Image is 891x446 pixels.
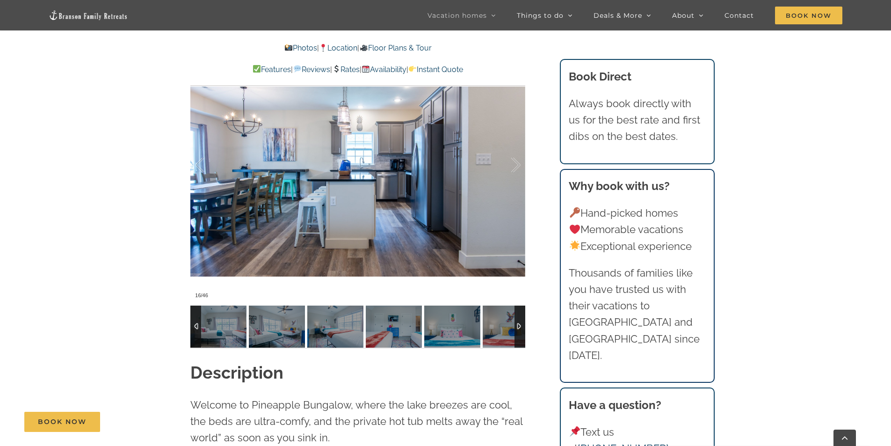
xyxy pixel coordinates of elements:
[724,12,754,19] span: Contact
[569,265,705,364] p: Thousands of families like you have trusted us with their vacations to [GEOGRAPHIC_DATA] and [GEO...
[408,65,463,74] a: Instant Quote
[284,44,317,52] a: Photos
[294,65,301,73] img: 💬
[569,95,705,145] p: Always book directly with us for the best rate and first dibs on the best dates.
[190,42,525,54] p: | |
[319,44,357,52] a: Location
[570,241,580,251] img: 🌟
[293,65,330,74] a: Reviews
[569,178,705,195] h3: Why book with us?
[253,65,291,74] a: Features
[517,12,564,19] span: Things to do
[362,65,369,73] img: 📆
[775,7,842,24] span: Book Now
[307,306,363,348] img: Pineapple-Bungalow-vacation-home-rental-Table-Rock-Lake-with-Branson-Family-Retreats-1057-scaled....
[362,65,406,74] a: Availability
[569,205,705,255] p: Hand-picked homes Memorable vacations Exceptional experience
[24,412,100,432] a: Book Now
[49,10,128,21] img: Branson Family Retreats Logo
[359,44,431,52] a: Floor Plans & Tour
[672,12,695,19] span: About
[285,44,292,51] img: 📸
[424,306,480,348] img: Pineapple-Bungalow-vacation-home-rental-Table-Rock-Lake-with-Branson-Family-Retreats-1062-scaled....
[190,306,246,348] img: Pineapple-Bungalow-vacation-home-rental-Table-Rock-Lake-with-Branson-Family-Retreats-1054-scaled....
[409,65,416,73] img: 👉
[190,64,525,76] p: | | | |
[569,70,631,83] b: Book Direct
[190,399,522,444] span: Welcome to Pineapple Bungalow, where the lake breezes are cool, the beds are ultra-comfy, and the...
[427,12,487,19] span: Vacation homes
[360,44,368,51] img: 🎥
[570,207,580,218] img: 🔑
[569,398,661,412] strong: Have a question?
[332,65,360,74] a: Rates
[366,306,422,348] img: Pineapple-Bungalow-vacation-home-rental-Table-Rock-Lake-with-Branson-Family-Retreats-1058-scaled....
[333,65,340,73] img: 💲
[483,306,539,348] img: Pineapple-Bungalow-vacation-home-rental-Table-Rock-Lake-with-Branson-Family-Retreats-1063-scaled....
[249,306,305,348] img: Pineapple-Bungalow-vacation-home-rental-Table-Rock-Lake-with-Branson-Family-Retreats-1056-scaled....
[190,363,283,382] strong: Description
[253,65,261,73] img: ✅
[594,12,642,19] span: Deals & More
[570,224,580,234] img: ❤️
[319,44,327,51] img: 📍
[38,418,87,426] span: Book Now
